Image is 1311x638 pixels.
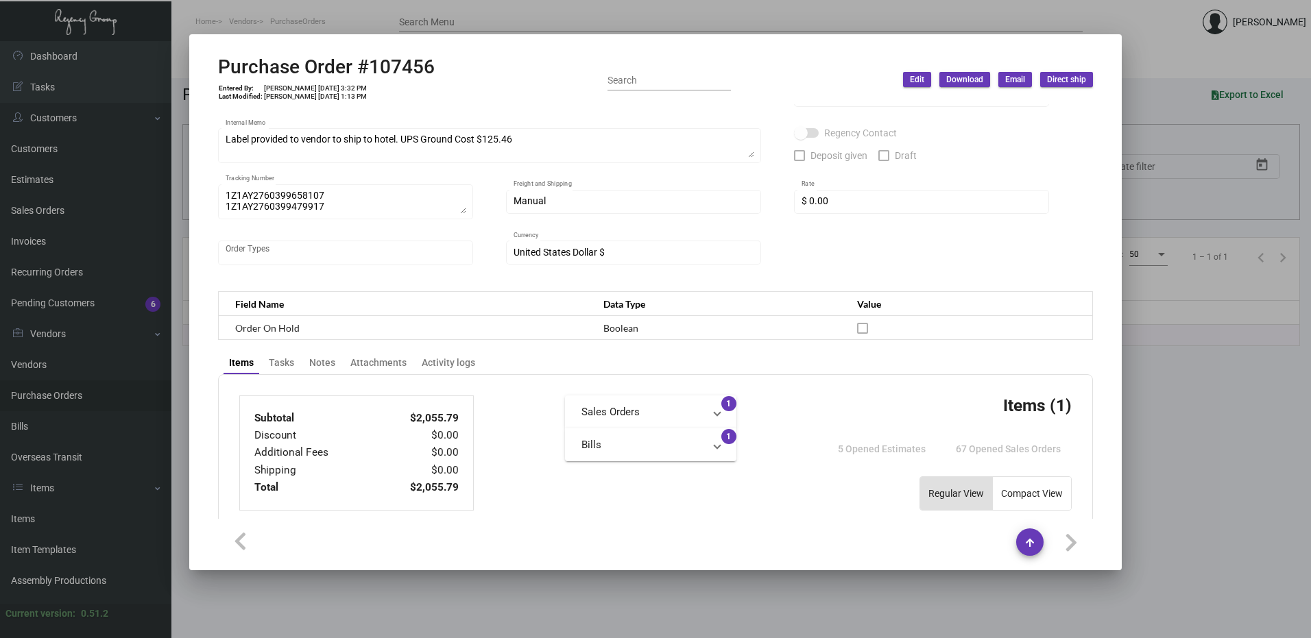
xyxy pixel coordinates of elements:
button: 67 Opened Sales Orders [945,437,1072,461]
button: Direct ship [1040,72,1093,87]
span: Order On Hold [235,322,300,334]
div: Items [229,356,254,370]
div: 0.51.2 [81,606,108,621]
button: 5 Opened Estimates [827,437,937,461]
span: Regency Contact [824,125,897,141]
h2: Purchase Order #107456 [218,56,435,79]
div: Current version: [5,606,75,621]
td: Additional Fees [254,444,377,461]
span: Deposit given [810,147,867,164]
span: Draft [895,147,917,164]
td: [PERSON_NAME] [DATE] 1:13 PM [263,93,368,101]
mat-expansion-panel-header: Bills [565,428,736,461]
span: Boolean [603,322,638,334]
span: Download [946,74,983,86]
div: Attachments [350,356,407,370]
td: Shipping [254,462,377,479]
span: Edit [910,74,924,86]
span: Email [1005,74,1025,86]
th: Value [843,292,1092,316]
mat-panel-title: Sales Orders [581,404,703,420]
button: Download [939,72,990,87]
th: Data Type [590,292,843,316]
div: Tasks [269,356,294,370]
td: $2,055.79 [377,410,459,427]
div: Activity logs [422,356,475,370]
mat-expansion-panel-header: Sales Orders [565,395,736,428]
button: Compact View [993,477,1071,510]
td: $2,055.79 [377,479,459,496]
button: Regular View [920,477,992,510]
mat-panel-title: Bills [581,437,703,453]
td: Total [254,479,377,496]
td: $0.00 [377,427,459,444]
span: Manual [514,195,546,206]
td: Discount [254,427,377,444]
td: [PERSON_NAME] [DATE] 3:32 PM [263,84,368,93]
span: 67 Opened Sales Orders [956,443,1061,454]
td: Subtotal [254,410,377,427]
span: Direct ship [1047,74,1086,86]
h3: Items (1) [1003,395,1072,415]
td: $0.00 [377,462,459,479]
th: Field Name [219,292,590,316]
div: Notes [309,356,335,370]
span: 5 Opened Estimates [838,443,926,454]
button: Edit [903,72,931,87]
button: Email [998,72,1032,87]
td: Entered By: [218,84,263,93]
td: Last Modified: [218,93,263,101]
td: $0.00 [377,444,459,461]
